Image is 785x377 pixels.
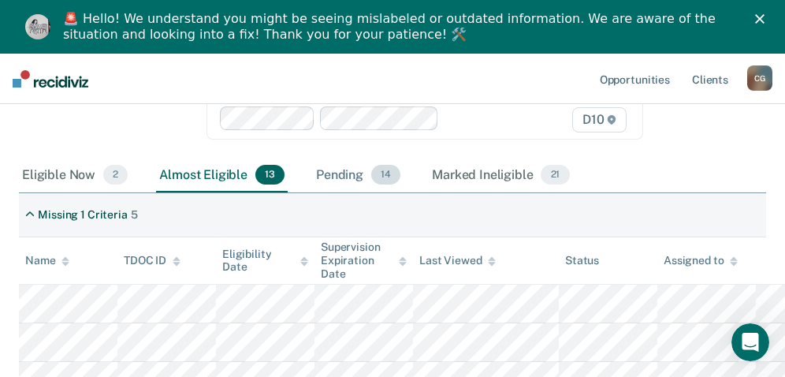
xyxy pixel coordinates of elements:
[755,14,771,24] div: Close
[689,54,731,104] a: Clients
[38,208,127,222] div: Missing 1 Criteria
[222,248,308,274] div: Eligibility Date
[419,254,496,267] div: Last Viewed
[13,70,88,88] img: Recidiviz
[541,165,569,185] span: 21
[25,14,50,39] img: Profile image for Kim
[747,65,772,91] button: CG
[429,159,572,193] div: Marked Ineligible21
[371,165,400,185] span: 14
[25,254,69,267] div: Name
[313,159,404,193] div: Pending14
[124,254,180,267] div: TDOC ID
[63,11,735,43] div: 🚨 Hello! We understand you might be seeing mislabeled or outdated information. We are aware of th...
[156,159,288,193] div: Almost Eligible13
[103,165,128,185] span: 2
[664,254,738,267] div: Assigned to
[572,107,627,133] span: D10
[131,208,138,222] div: 5
[255,165,285,185] span: 13
[321,241,407,280] div: Supervision Expiration Date
[19,202,144,228] div: Missing 1 Criteria5
[19,159,131,193] div: Eligible Now2
[731,323,769,361] iframe: Intercom live chat
[597,54,673,104] a: Opportunities
[747,65,772,91] div: C G
[565,254,599,267] div: Status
